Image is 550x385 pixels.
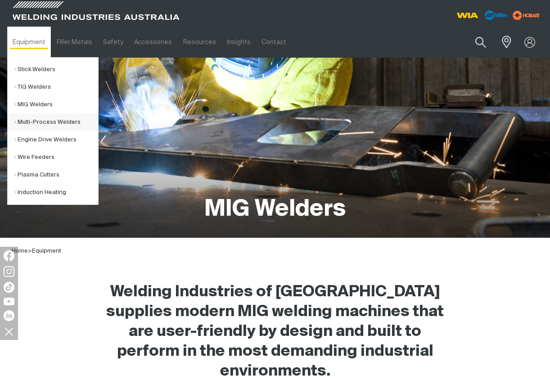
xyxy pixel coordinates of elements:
[510,9,543,22] img: miller
[4,282,14,293] img: TikTok
[221,27,256,58] a: Insights
[4,266,14,277] img: Instagram
[106,282,444,381] h2: Welding Industries of [GEOGRAPHIC_DATA] supplies modern MIG welding machines that are user-friend...
[14,96,98,113] a: MIG Welders
[178,27,221,58] a: Resources
[98,27,129,58] a: Safety
[7,27,409,58] nav: Main
[51,27,97,58] a: Filler Metals
[14,149,98,166] a: Wire Feeders
[12,248,28,254] a: Home
[129,27,177,58] a: Accessories
[7,27,51,58] a: Equipment
[14,131,98,149] a: Engine Drive Welders
[7,57,99,205] ul: Equipment Submenu
[14,184,98,201] a: Induction Heating
[28,248,32,254] span: >
[14,78,98,96] a: TIG Welders
[14,113,98,131] a: Multi-Process Welders
[256,27,292,58] a: Contact
[14,61,98,78] a: Stick Welders
[454,32,496,53] input: Product name or item number...
[32,248,61,254] a: Equipment
[204,195,346,224] h1: MIG Welders
[4,298,14,305] img: YouTube
[465,32,496,53] button: Search products
[4,250,14,261] img: Facebook
[14,166,98,184] a: Plasma Cutters
[4,310,14,321] img: LinkedIn
[1,324,17,339] img: hide socials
